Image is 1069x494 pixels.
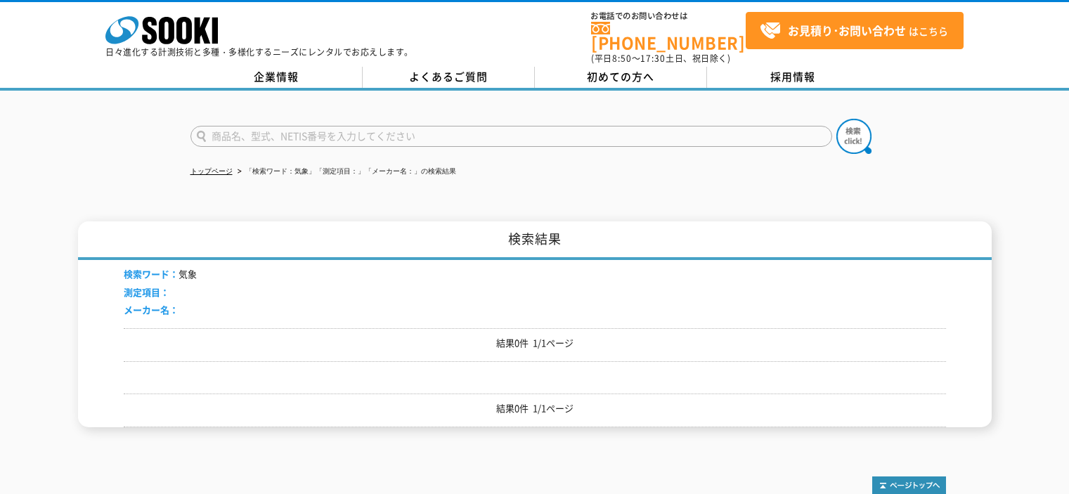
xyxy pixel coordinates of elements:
li: 気象 [124,267,197,282]
a: トップページ [190,167,233,175]
p: 結果0件 1/1ページ [124,401,946,416]
strong: お見積り･お問い合わせ [788,22,906,39]
a: [PHONE_NUMBER] [591,22,746,51]
span: (平日 ～ 土日、祝日除く) [591,52,730,65]
li: 「検索ワード：気象」「測定項目：」「メーカー名：」の検索結果 [235,164,456,179]
h1: 検索結果 [78,221,992,260]
span: メーカー名： [124,303,179,316]
input: 商品名、型式、NETIS番号を入力してください [190,126,832,147]
span: 検索ワード： [124,267,179,280]
span: 17:30 [640,52,666,65]
img: btn_search.png [836,119,872,154]
span: 測定項目： [124,285,169,299]
a: お見積り･お問い合わせはこちら [746,12,964,49]
a: 初めての方へ [535,67,707,88]
a: よくあるご質問 [363,67,535,88]
span: 8:50 [612,52,632,65]
a: 企業情報 [190,67,363,88]
p: 結果0件 1/1ページ [124,336,946,351]
a: 採用情報 [707,67,879,88]
span: お電話でのお問い合わせは [591,12,746,20]
p: 日々進化する計測技術と多種・多様化するニーズにレンタルでお応えします。 [105,48,413,56]
span: 初めての方へ [587,69,654,84]
span: はこちら [760,20,948,41]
